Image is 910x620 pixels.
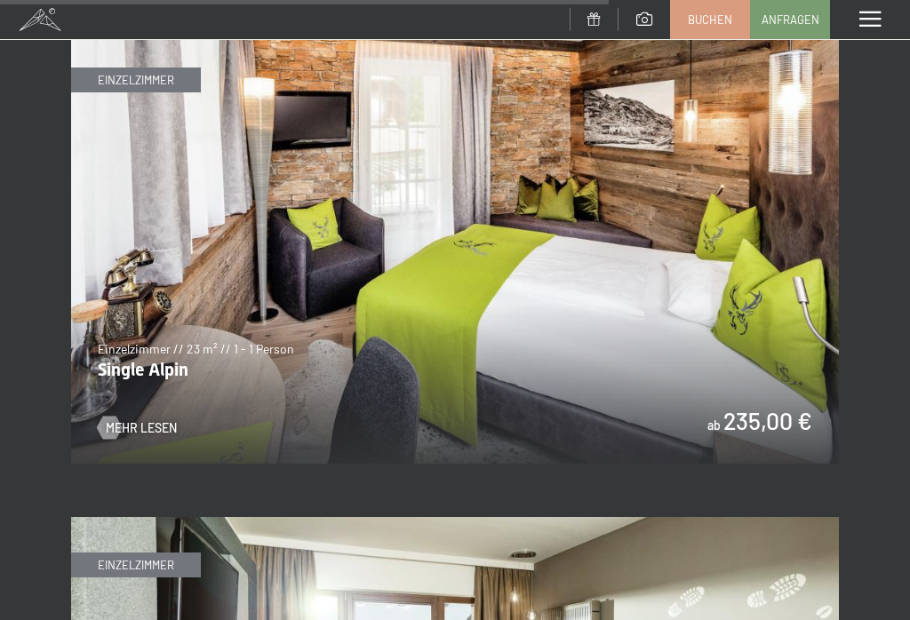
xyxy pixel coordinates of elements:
img: Single Alpin [71,32,839,464]
a: Single Alpin [71,33,839,44]
span: Einwilligung Marketing* [284,353,431,370]
a: Single Superior [71,518,839,529]
a: Mehr Lesen [98,419,177,437]
span: Mehr Lesen [106,419,177,437]
span: Anfragen [762,12,819,28]
span: Buchen [688,12,732,28]
a: Buchen [671,1,749,38]
a: Anfragen [751,1,829,38]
